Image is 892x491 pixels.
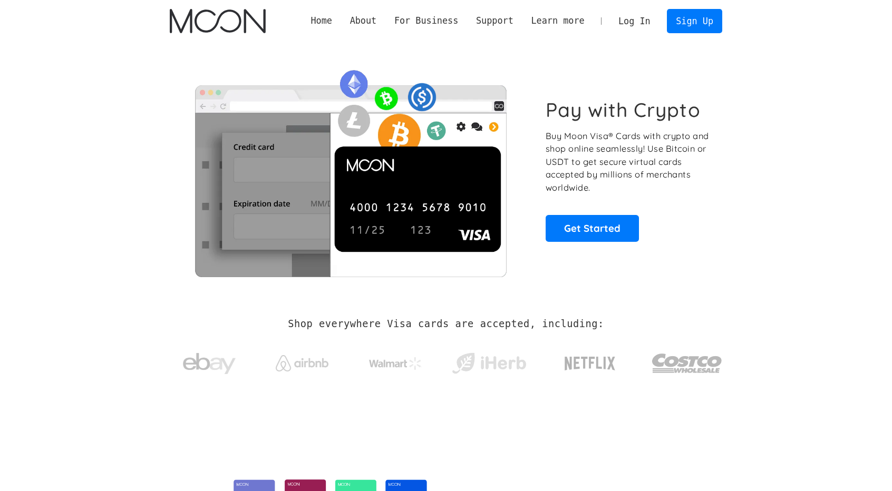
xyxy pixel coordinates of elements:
[467,14,522,27] div: Support
[652,343,722,383] img: Costco
[450,339,528,382] a: iHerb
[394,14,458,27] div: For Business
[543,340,637,382] a: Netflix
[667,9,722,33] a: Sign Up
[385,14,467,27] div: For Business
[170,9,265,33] img: Moon Logo
[276,355,328,371] img: Airbnb
[350,14,377,27] div: About
[302,14,341,27] a: Home
[522,14,594,27] div: Learn more
[288,318,604,330] h2: Shop everywhere Visa cards are accepted, including:
[170,337,248,386] a: ebay
[652,333,722,388] a: Costco
[341,14,385,27] div: About
[356,347,435,375] a: Walmart
[369,357,422,370] img: Walmart
[546,130,711,194] p: Buy Moon Visa® Cards with crypto and shop online seamlessly! Use Bitcoin or USDT to get secure vi...
[450,350,528,377] img: iHerb
[609,9,659,33] a: Log In
[170,63,531,277] img: Moon Cards let you spend your crypto anywhere Visa is accepted.
[531,14,584,27] div: Learn more
[476,14,513,27] div: Support
[263,345,342,377] a: Airbnb
[183,347,236,380] img: ebay
[564,350,616,377] img: Netflix
[546,98,701,122] h1: Pay with Crypto
[170,9,265,33] a: home
[546,215,639,241] a: Get Started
